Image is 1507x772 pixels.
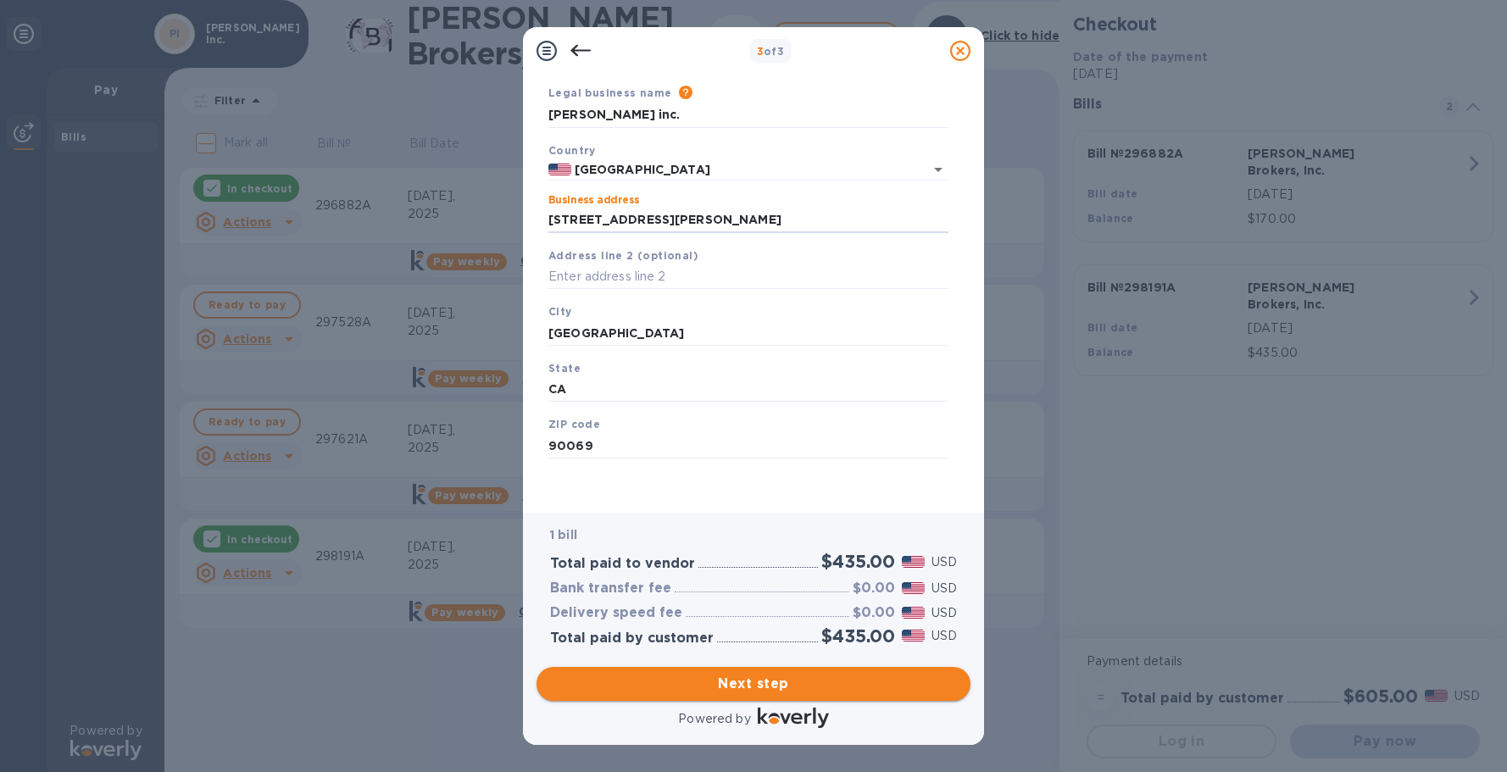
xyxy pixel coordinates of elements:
[548,86,672,99] b: Legal business name
[757,45,764,58] span: 3
[821,551,895,572] h2: $435.00
[548,249,698,262] b: Address line 2 (optional)
[550,528,577,542] b: 1 bill
[902,607,925,619] img: USD
[548,208,948,233] input: Enter address
[537,667,970,701] button: Next step
[548,164,571,175] img: US
[931,580,957,597] p: USD
[821,625,895,647] h2: $435.00
[548,196,639,206] label: Business address
[902,556,925,568] img: USD
[550,674,957,694] span: Next step
[902,582,925,594] img: USD
[853,605,895,621] h3: $0.00
[550,630,714,647] h3: Total paid by customer
[931,604,957,622] p: USD
[758,708,829,728] img: Logo
[548,418,600,430] b: ZIP code
[550,580,671,597] h3: Bank transfer fee
[548,433,948,458] input: Enter ZIP code
[926,158,950,181] button: Open
[548,264,948,290] input: Enter address line 2
[678,710,750,728] p: Powered by
[548,144,596,157] b: Country
[548,320,948,346] input: Enter city
[571,159,901,181] input: Select country
[902,630,925,641] img: USD
[548,377,948,403] input: Enter state
[931,553,957,571] p: USD
[550,556,695,572] h3: Total paid to vendor
[853,580,895,597] h3: $0.00
[757,45,785,58] b: of 3
[548,362,581,375] b: State
[931,627,957,645] p: USD
[550,605,682,621] h3: Delivery speed fee
[548,103,948,128] input: Enter legal business name
[548,305,572,318] b: City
